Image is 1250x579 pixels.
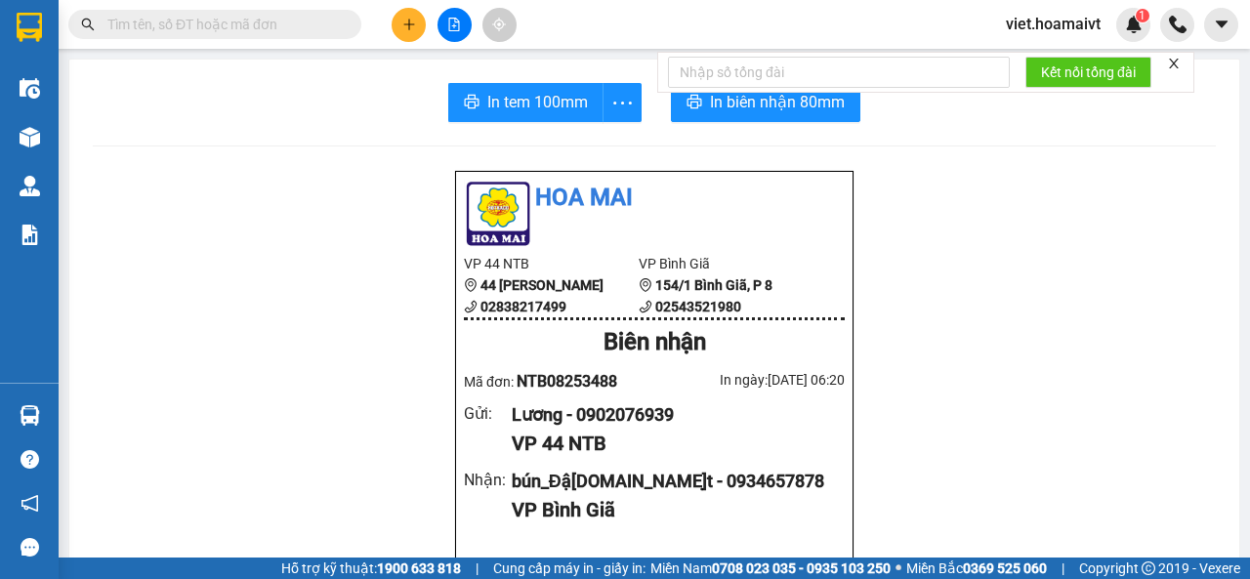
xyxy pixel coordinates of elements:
span: notification [21,494,39,513]
span: phone [639,300,652,313]
button: plus [392,8,426,42]
img: logo.jpg [464,180,532,248]
span: aim [492,18,506,31]
button: printerIn tem 100mm [448,83,604,122]
img: solution-icon [20,225,40,245]
span: copyright [1142,561,1155,575]
li: VP 44 NTB [464,253,639,274]
span: search [81,18,95,31]
div: Nhận : [464,468,512,492]
button: printerIn biên nhận 80mm [671,83,860,122]
span: 1 [1139,9,1146,22]
span: ⚪️ [896,564,901,572]
span: more [604,91,641,115]
span: message [21,538,39,557]
span: close [1167,57,1181,70]
div: Biên nhận [464,324,845,361]
img: icon-new-feature [1125,16,1143,33]
div: VP Bình Giã [512,495,829,525]
span: Kết nối tổng đài [1041,62,1136,83]
img: warehouse-icon [20,127,40,147]
div: Gửi : [464,401,512,426]
b: 154/1 Bình Giã, P 8 [655,277,772,293]
img: warehouse-icon [20,405,40,426]
span: viet.hoamaivt [990,12,1116,36]
span: question-circle [21,450,39,469]
button: more [603,83,642,122]
li: VP Bình Giã [639,253,813,274]
span: printer [464,94,479,112]
b: 44 [PERSON_NAME] [480,277,604,293]
span: | [476,558,479,579]
b: 02543521980 [655,299,741,314]
span: file-add [447,18,461,31]
span: Cung cấp máy in - giấy in: [493,558,646,579]
div: In ngày: [DATE] 06:20 [654,369,845,391]
button: aim [482,8,517,42]
span: NTB08253488 [517,372,617,391]
span: environment [464,278,478,292]
div: bún_Đậ[DOMAIN_NAME]̣t - 0934657878 [512,468,829,495]
img: warehouse-icon [20,78,40,99]
span: In tem 100mm [487,90,588,114]
sup: 1 [1136,9,1149,22]
span: environment [639,278,652,292]
span: plus [402,18,416,31]
span: In biên nhận 80mm [710,90,845,114]
button: caret-down [1204,8,1238,42]
button: Kết nối tổng đài [1025,57,1151,88]
span: printer [687,94,702,112]
span: caret-down [1213,16,1230,33]
strong: 0369 525 060 [963,560,1047,576]
div: Lương - 0902076939 [512,401,829,429]
img: phone-icon [1169,16,1187,33]
button: file-add [437,8,472,42]
img: logo-vxr [17,13,42,42]
span: | [1062,558,1064,579]
div: Mã đơn: [464,369,654,393]
span: Miền Nam [650,558,891,579]
li: Hoa Mai [464,180,845,217]
span: phone [464,300,478,313]
span: Miền Bắc [906,558,1047,579]
input: Tìm tên, số ĐT hoặc mã đơn [107,14,338,35]
input: Nhập số tổng đài [668,57,1010,88]
strong: 1900 633 818 [377,560,461,576]
img: warehouse-icon [20,176,40,196]
div: VP 44 NTB [512,429,829,459]
span: Hỗ trợ kỹ thuật: [281,558,461,579]
strong: 0708 023 035 - 0935 103 250 [712,560,891,576]
b: 02838217499 [480,299,566,314]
